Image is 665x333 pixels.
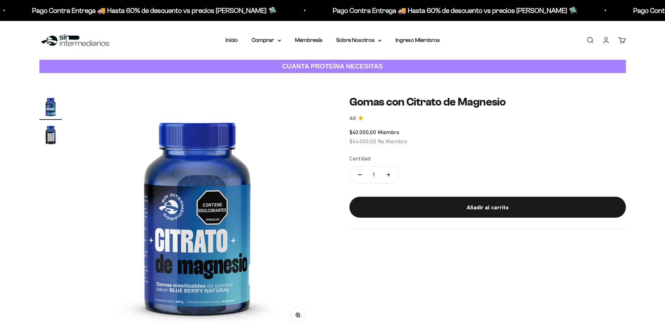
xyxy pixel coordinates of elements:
[39,95,62,120] button: Ir al artículo 1
[378,166,399,183] button: Aumentar cantidad
[349,115,356,122] span: 4.6
[39,123,62,148] button: Ir al artículo 2
[349,115,626,122] a: 4.64.6 de 5.0 estrellas
[396,37,440,43] a: Ingreso Miembros
[39,60,626,73] a: CUANTA PROTEÍNA NECESITAS
[349,197,626,218] button: Añadir al carrito
[350,166,370,183] button: Reducir cantidad
[378,129,399,135] span: Miembro
[378,138,407,144] span: No Miembro
[39,95,62,118] img: Gomas con Citrato de Magnesio
[79,95,316,333] img: Gomas con Citrato de Magnesio
[349,95,626,109] h1: Gomas con Citrato de Magnesio
[333,5,577,16] p: Pago Contra Entrega 🚚 Hasta 60% de descuento vs precios [PERSON_NAME] 🛸
[226,37,238,43] a: Inicio
[363,203,612,212] div: Añadir al carrito
[295,37,322,43] a: Membresía
[349,129,376,135] span: $40.000,00
[252,36,281,45] summary: Comprar
[282,63,383,70] strong: CUANTA PROTEÍNA NECESITAS
[32,5,277,16] p: Pago Contra Entrega 🚚 Hasta 60% de descuento vs precios [PERSON_NAME] 🛸
[39,123,62,146] img: Gomas con Citrato de Magnesio
[336,36,382,45] summary: Sobre Nosotros
[349,154,371,163] label: Cantidad:
[349,138,376,144] span: $44.000,00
